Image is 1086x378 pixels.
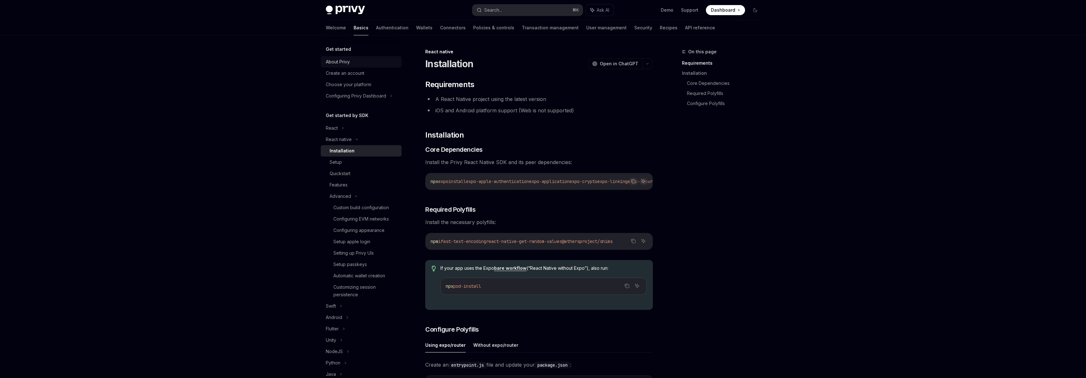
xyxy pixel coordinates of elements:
div: Customizing session persistence [333,283,398,298]
div: Android [326,314,342,321]
li: A React Native project using the latest version [425,95,653,103]
span: pod-install [453,283,481,289]
a: Demo [661,7,673,13]
img: dark logo [326,6,365,15]
a: Features [321,179,402,191]
a: Policies & controls [473,20,514,35]
a: Setting up Privy UIs [321,247,402,259]
a: About Privy [321,56,402,68]
span: @ethersproject/shims [562,239,612,244]
span: expo-crypto [570,179,597,184]
div: React native [326,136,352,143]
div: Unity [326,336,336,344]
button: Toggle dark mode [750,5,760,15]
a: Requirements [682,58,765,68]
span: expo [438,179,448,184]
a: API reference [685,20,715,35]
a: Transaction management [522,20,579,35]
a: Recipes [660,20,677,35]
div: Python [326,359,340,367]
div: Features [330,181,348,189]
div: Setup apple login [333,238,370,245]
span: expo-apple-authentication [466,179,529,184]
a: Setup passkeys [321,259,402,270]
button: Search...⌘K [472,4,583,16]
a: Quickstart [321,168,402,179]
div: About Privy [326,58,350,66]
span: Ask AI [597,7,609,13]
span: Installation [425,130,464,140]
button: Ask AI [633,282,641,290]
div: Java [326,370,336,378]
a: Security [634,20,652,35]
div: Quickstart [330,170,350,177]
span: expo-application [529,179,570,184]
a: Basics [354,20,368,35]
svg: Tip [432,266,436,271]
div: Flutter [326,325,339,333]
div: Search... [484,6,502,14]
div: Choose your platform [326,81,371,88]
span: On this page [688,48,717,56]
div: Setup [330,158,342,166]
a: Setup [321,157,402,168]
div: Create an account [326,69,364,77]
span: install [448,179,466,184]
a: Core Dependencies [687,78,765,88]
a: Installation [321,145,402,157]
a: Configuring EVM networks [321,213,402,225]
div: Configuring appearance [333,227,385,234]
div: Automatic wallet creation [333,272,385,280]
div: Advanced [330,192,351,200]
button: Ask AI [586,4,614,16]
span: npm [431,239,438,244]
a: Custom build configuration [321,202,402,213]
a: Setup apple login [321,236,402,247]
div: Custom build configuration [333,204,389,211]
button: Copy the contents from the code block [629,177,637,185]
a: Required Polyfills [687,88,765,98]
span: i [438,239,441,244]
button: Copy the contents from the code block [623,282,631,290]
span: Configure Polyfills [425,325,479,334]
a: Configure Polyfills [687,98,765,109]
span: npx [431,179,438,184]
span: expo-secure-store [628,179,671,184]
h1: Installation [425,58,473,69]
a: Configuring appearance [321,225,402,236]
span: If your app uses the Expo (“React Native without Expo”), also run: [440,265,647,271]
span: react-native-get-random-values [486,239,562,244]
a: Create an account [321,68,402,79]
span: ⌘ K [572,8,579,13]
span: Open in ChatGPT [600,61,638,67]
button: Using expo/router [425,338,466,352]
button: Ask AI [639,237,647,245]
a: User management [586,20,627,35]
a: Choose your platform [321,79,402,90]
span: Create an file and update your : [425,360,653,369]
div: Swift [326,302,336,310]
code: entrypoint.js [449,362,486,369]
div: Configuring Privy Dashboard [326,92,386,100]
a: Installation [682,68,765,78]
span: Dashboard [711,7,735,13]
a: Authentication [376,20,409,35]
span: Install the necessary polyfills: [425,218,653,227]
a: Dashboard [706,5,745,15]
a: Connectors [440,20,466,35]
h5: Get started [326,45,351,53]
div: Setup passkeys [333,261,367,268]
div: React native [425,49,653,55]
a: Support [681,7,698,13]
span: Required Polyfills [425,205,475,214]
button: Ask AI [639,177,647,185]
span: Core Dependencies [425,145,483,154]
button: Copy the contents from the code block [629,237,637,245]
span: Install the Privy React Native SDK and its peer dependencies: [425,158,653,167]
code: package.json [535,362,570,369]
span: Requirements [425,80,474,90]
div: Installation [330,147,355,155]
a: Automatic wallet creation [321,270,402,281]
span: npx [446,283,453,289]
span: expo-linking [597,179,628,184]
